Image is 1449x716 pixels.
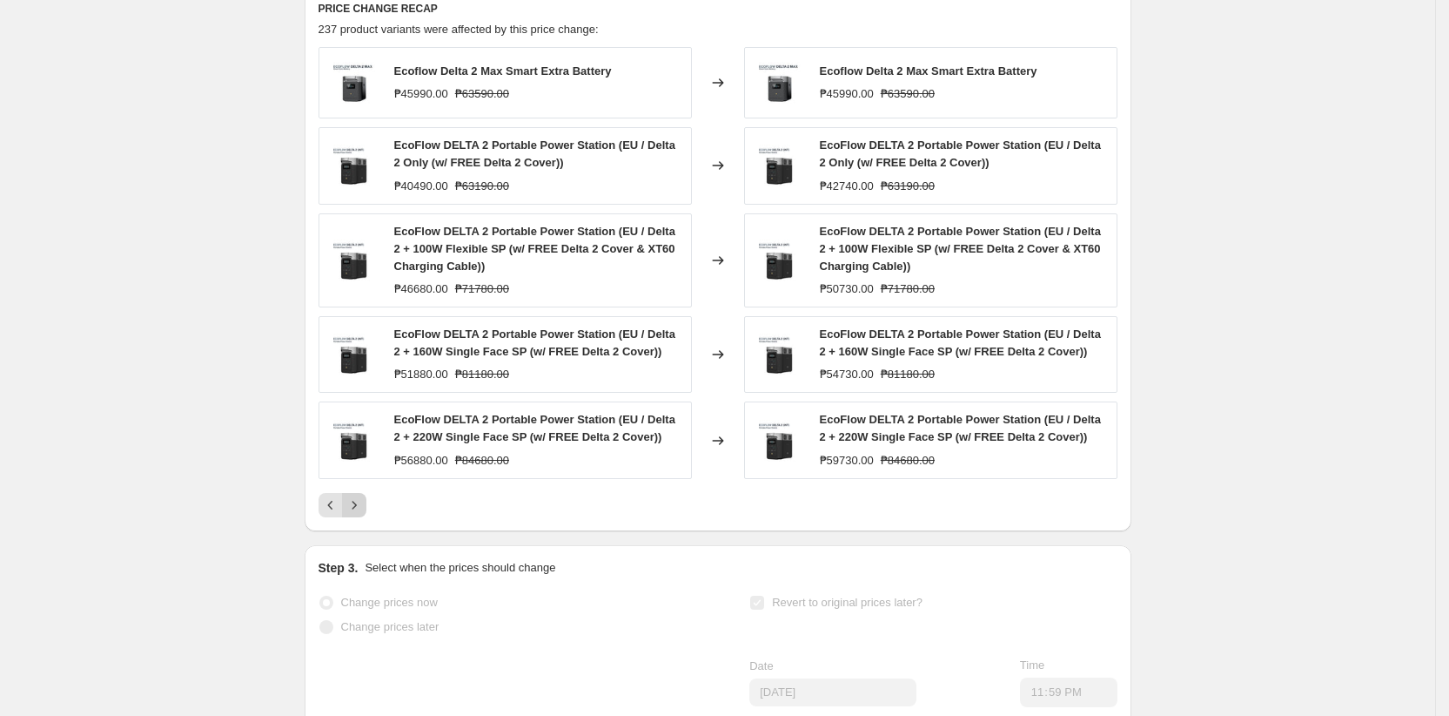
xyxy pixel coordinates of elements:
input: 10/13/2025 [749,679,916,706]
div: ₱54730.00 [820,366,874,383]
span: Time [1020,659,1044,672]
strike: ₱63590.00 [881,85,935,103]
h6: PRICE CHANGE RECAP [319,2,1117,16]
span: EcoFlow DELTA 2 Portable Power Station (EU / Delta 2 + 100W Flexible SP (w/ FREE Delta 2 Cover & ... [394,225,675,273]
div: ₱40490.00 [394,178,448,195]
img: ALT_PH_DELTA_2_INT_80x.jpg [328,234,380,287]
strike: ₱63190.00 [455,178,509,195]
img: ALT_PH_DELTA_2_INT_80x.jpg [754,415,806,467]
button: Previous [319,493,343,517]
button: Next [342,493,366,517]
span: EcoFlow DELTA 2 Portable Power Station (EU / Delta 2 + 220W Single Face SP (w/ FREE Delta 2 Cover)) [394,413,675,443]
span: Change prices now [341,596,438,609]
div: ₱45990.00 [820,85,874,103]
span: EcoFlow DELTA 2 Portable Power Station (EU / Delta 2 + 160W Single Face SP (w/ FREE Delta 2 Cover)) [820,328,1101,358]
strike: ₱84680.00 [455,452,509,469]
img: ADDELTA2MaxExtraBattery1_1_d88e91e8-4ca1-4b2b-8186-961db3ef4f80_80x.jpg [754,57,806,109]
strike: ₱84680.00 [881,452,935,469]
span: Ecoflow Delta 2 Max Smart Extra Battery [394,64,612,78]
div: ₱59730.00 [820,452,874,469]
span: Revert to original prices later? [772,596,922,609]
span: EcoFlow DELTA 2 Portable Power Station (EU / Delta 2 + 220W Single Face SP (w/ FREE Delta 2 Cover)) [820,413,1101,443]
img: ADDELTA2MaxExtraBattery1_1_d88e91e8-4ca1-4b2b-8186-961db3ef4f80_80x.jpg [328,57,380,109]
strike: ₱71780.00 [455,280,509,298]
div: ₱56880.00 [394,452,448,469]
h2: Step 3. [319,559,359,577]
img: ALT_PH_DELTA_2_INT_80x.jpg [328,328,380,381]
strike: ₱71780.00 [881,280,935,298]
strike: ₱63190.00 [881,178,935,195]
img: ALT_PH_DELTA_2_INT_80x.jpg [754,139,806,192]
span: Date [749,659,773,672]
div: ₱51880.00 [394,366,448,383]
strike: ₱81180.00 [881,366,935,383]
div: ₱42740.00 [820,178,874,195]
span: Change prices later [341,620,439,633]
div: ₱46680.00 [394,280,448,298]
span: EcoFlow DELTA 2 Portable Power Station (EU / Delta 2 + 100W Flexible SP (w/ FREE Delta 2 Cover & ... [820,225,1101,273]
span: Ecoflow Delta 2 Max Smart Extra Battery [820,64,1037,78]
span: EcoFlow DELTA 2 Portable Power Station (EU / Delta 2 Only (w/ FREE Delta 2 Cover)) [820,138,1101,169]
strike: ₱63590.00 [455,85,509,103]
img: ALT_PH_DELTA_2_INT_80x.jpg [328,415,380,467]
p: Select when the prices should change [365,559,555,577]
img: ALT_PH_DELTA_2_INT_80x.jpg [754,234,806,287]
strike: ₱81180.00 [455,366,509,383]
span: EcoFlow DELTA 2 Portable Power Station (EU / Delta 2 Only (w/ FREE Delta 2 Cover)) [394,138,675,169]
span: EcoFlow DELTA 2 Portable Power Station (EU / Delta 2 + 160W Single Face SP (w/ FREE Delta 2 Cover)) [394,328,675,358]
img: ALT_PH_DELTA_2_INT_80x.jpg [328,139,380,192]
div: ₱50730.00 [820,280,874,298]
input: 12:00 [1020,678,1117,707]
div: ₱45990.00 [394,85,448,103]
nav: Pagination [319,493,366,517]
img: ALT_PH_DELTA_2_INT_80x.jpg [754,328,806,381]
span: 237 product variants were affected by this price change: [319,23,599,36]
